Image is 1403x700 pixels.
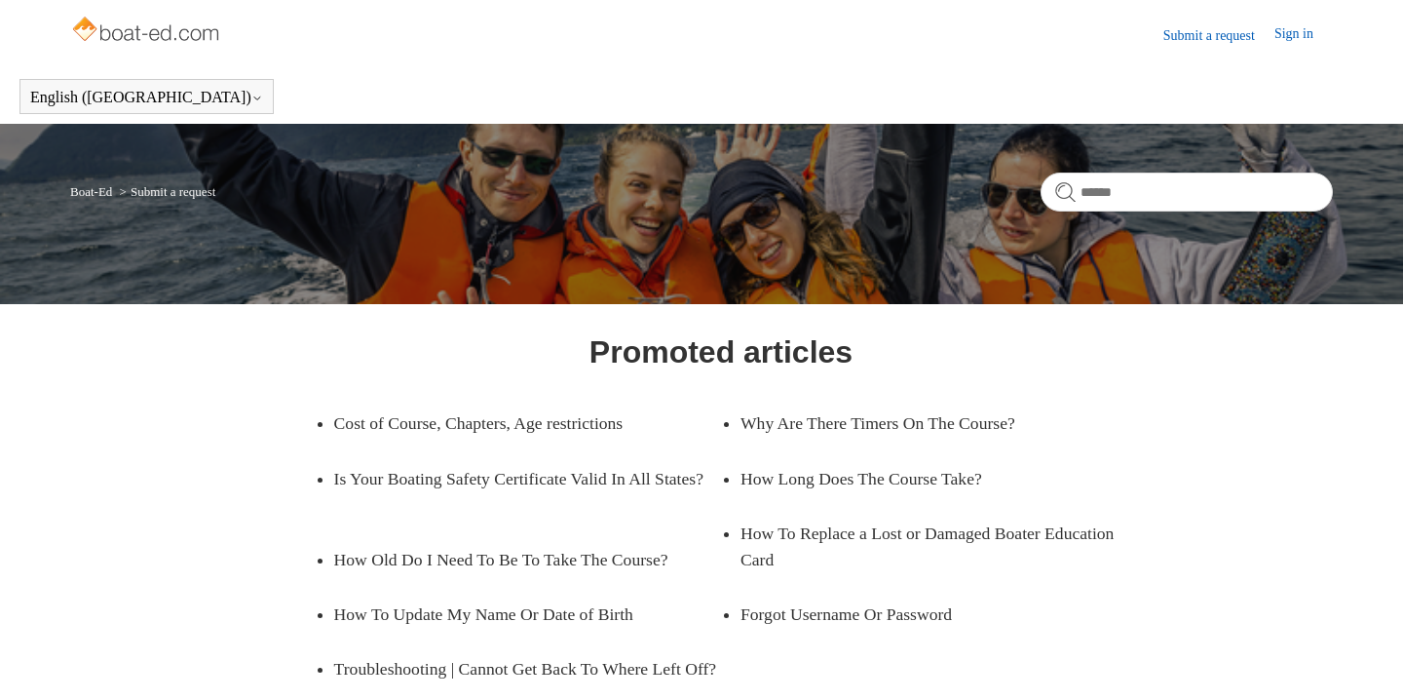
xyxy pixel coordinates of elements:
a: Sign in [1274,23,1333,47]
h1: Promoted articles [589,329,853,375]
li: Submit a request [116,184,216,199]
a: Submit a request [1163,25,1274,46]
a: How To Replace a Lost or Damaged Boater Education Card [740,506,1127,587]
a: Forgot Username Or Password [740,587,1098,642]
a: How Long Does The Course Take? [740,451,1098,506]
button: English ([GEOGRAPHIC_DATA]) [30,89,263,106]
a: Troubleshooting | Cannot Get Back To Where Left Off? [334,642,721,696]
a: Boat-Ed [70,184,112,199]
a: Cost of Course, Chapters, Age restrictions [334,396,692,450]
a: Is Your Boating Safety Certificate Valid In All States? [334,451,721,506]
a: How Old Do I Need To Be To Take The Course? [334,532,692,587]
input: Search [1041,173,1333,212]
a: Why Are There Timers On The Course? [740,396,1098,450]
a: How To Update My Name Or Date of Birth [334,587,692,642]
img: Boat-Ed Help Center home page [70,12,225,51]
li: Boat-Ed [70,184,116,199]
